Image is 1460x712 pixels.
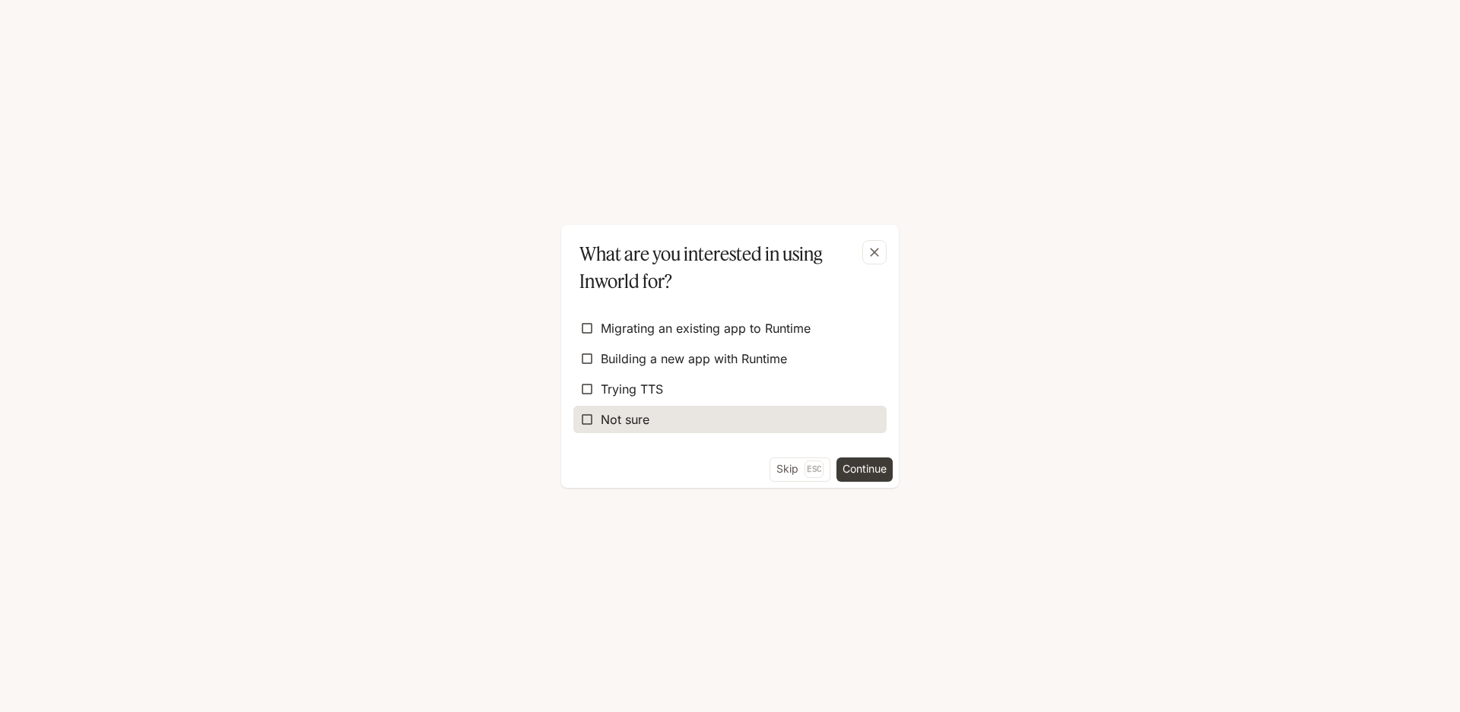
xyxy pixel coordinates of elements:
[770,457,830,482] button: SkipEsc
[601,410,649,429] span: Not sure
[579,240,874,295] p: What are you interested in using Inworld for?
[805,460,824,477] p: Esc
[836,457,893,482] button: Continue
[601,350,787,368] span: Building a new app with Runtime
[601,380,663,398] span: Trying TTS
[601,319,811,337] span: Migrating an existing app to Runtime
